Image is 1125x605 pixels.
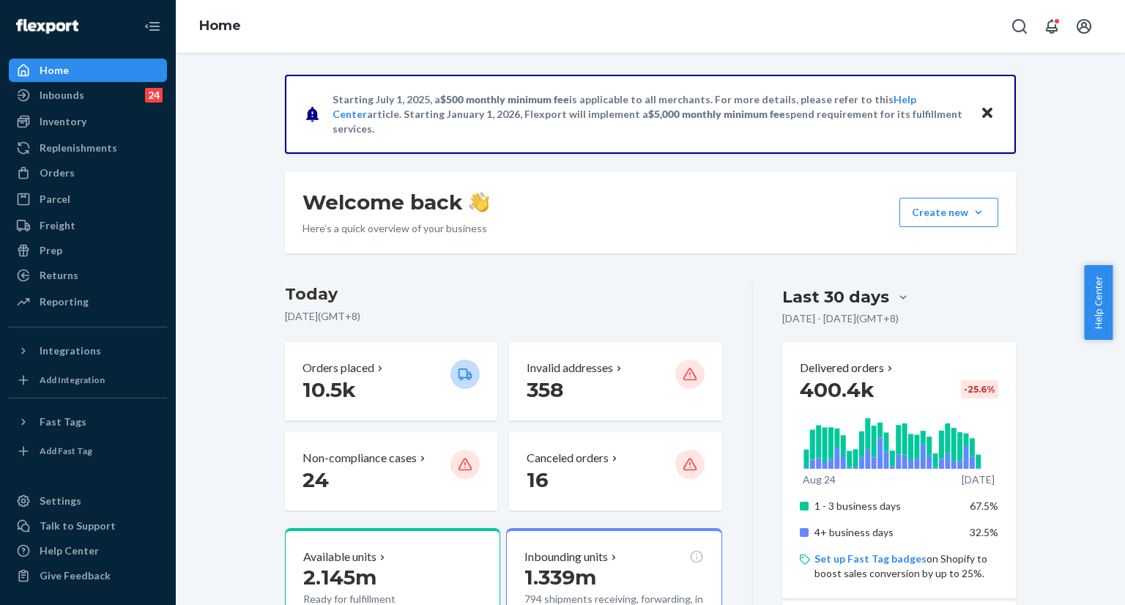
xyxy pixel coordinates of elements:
[9,264,167,287] a: Returns
[9,136,167,160] a: Replenishments
[782,311,899,326] p: [DATE] - [DATE] ( GMT+8 )
[40,166,75,180] div: Orders
[9,439,167,463] a: Add Fast Tag
[9,110,167,133] a: Inventory
[285,432,497,511] button: Non-compliance cases 24
[9,290,167,313] a: Reporting
[1069,12,1099,41] button: Open account menu
[302,189,489,215] h1: Welcome back
[285,309,722,324] p: [DATE] ( GMT+8 )
[40,445,92,457] div: Add Fast Tag
[40,192,70,207] div: Parcel
[40,519,116,533] div: Talk to Support
[285,283,722,306] h3: Today
[800,377,875,402] span: 400.4k
[187,5,253,48] ol: breadcrumbs
[199,18,241,34] a: Home
[527,450,609,467] p: Canceled orders
[9,514,167,538] a: Talk to Support
[9,188,167,211] a: Parcel
[9,59,167,82] a: Home
[970,500,998,512] span: 67.5%
[40,88,84,103] div: Inbounds
[40,218,75,233] div: Freight
[803,472,836,487] p: Aug 24
[1084,265,1113,340] button: Help Center
[961,380,998,398] div: -25.6 %
[16,19,78,34] img: Flexport logo
[814,552,927,565] a: Set up Fast Tag badges
[138,12,167,41] button: Close Navigation
[9,214,167,237] a: Freight
[899,198,998,227] button: Create new
[9,339,167,363] button: Integrations
[1005,12,1034,41] button: Open Search Box
[303,549,376,565] p: Available units
[9,489,167,513] a: Settings
[527,360,613,376] p: Invalid addresses
[303,565,376,590] span: 2.145m
[440,93,569,105] span: $500 monthly minimum fee
[524,549,608,565] p: Inbounding units
[40,543,99,558] div: Help Center
[40,415,86,429] div: Fast Tags
[40,141,117,155] div: Replenishments
[302,467,329,492] span: 24
[40,114,86,129] div: Inventory
[469,192,489,212] img: hand-wave emoji
[1037,12,1066,41] button: Open notifications
[962,472,995,487] p: [DATE]
[9,410,167,434] button: Fast Tags
[302,221,489,236] p: Here’s a quick overview of your business
[9,239,167,262] a: Prep
[509,432,721,511] button: Canceled orders 16
[814,525,959,540] p: 4+ business days
[9,83,167,107] a: Inbounds24
[782,286,889,308] div: Last 30 days
[9,368,167,392] a: Add Integration
[40,494,81,508] div: Settings
[40,268,78,283] div: Returns
[40,568,111,583] div: Give Feedback
[509,342,721,420] button: Invalid addresses 358
[648,108,785,120] span: $5,000 monthly minimum fee
[333,92,966,136] p: Starting July 1, 2025, a is applicable to all merchants. For more details, please refer to this a...
[40,344,101,358] div: Integrations
[800,360,896,376] button: Delivered orders
[40,63,69,78] div: Home
[9,564,167,587] button: Give Feedback
[302,450,417,467] p: Non-compliance cases
[970,526,998,538] span: 32.5%
[40,243,62,258] div: Prep
[814,499,959,513] p: 1 - 3 business days
[302,377,356,402] span: 10.5k
[285,342,497,420] button: Orders placed 10.5k
[40,294,89,309] div: Reporting
[524,565,596,590] span: 1.339m
[9,161,167,185] a: Orders
[145,88,163,103] div: 24
[527,467,549,492] span: 16
[9,539,167,563] a: Help Center
[40,374,105,386] div: Add Integration
[527,377,563,402] span: 358
[978,103,997,125] button: Close
[302,360,374,376] p: Orders placed
[814,552,998,581] p: on Shopify to boost sales conversion by up to 25%.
